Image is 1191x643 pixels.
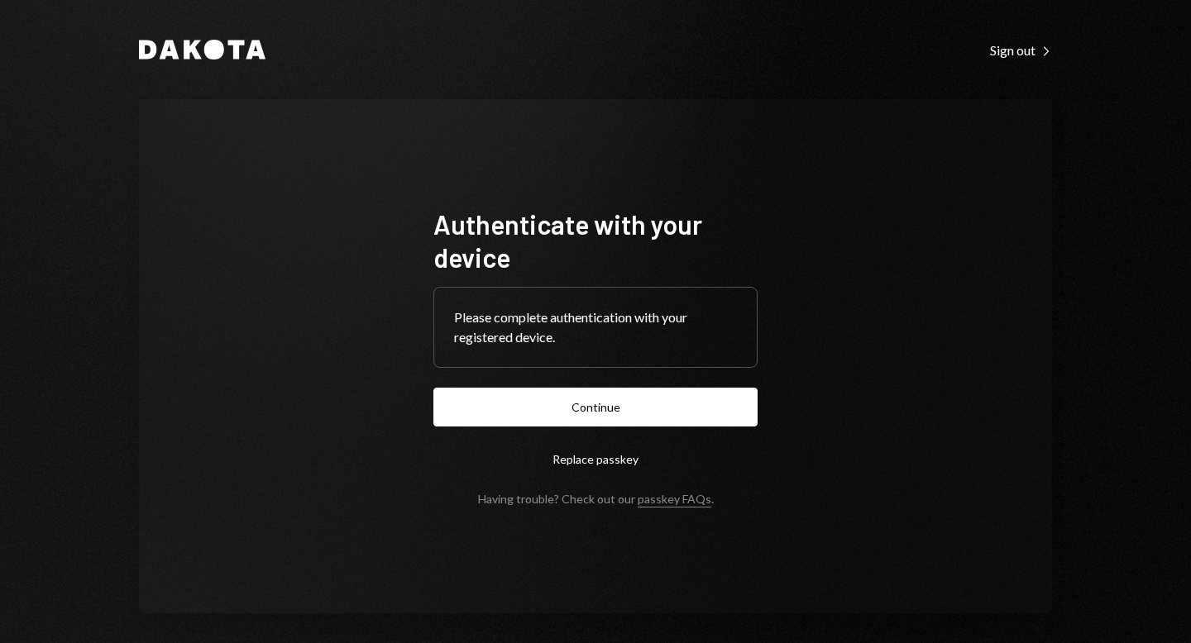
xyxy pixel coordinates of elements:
div: Sign out [990,42,1052,59]
a: Sign out [990,40,1052,59]
button: Replace passkey [433,440,758,479]
a: passkey FAQs [638,492,711,507]
button: Continue [433,388,758,426]
div: Having trouble? Check out our . [478,492,714,506]
div: Please complete authentication with your registered device. [454,307,737,347]
h1: Authenticate with your device [433,207,758,274]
